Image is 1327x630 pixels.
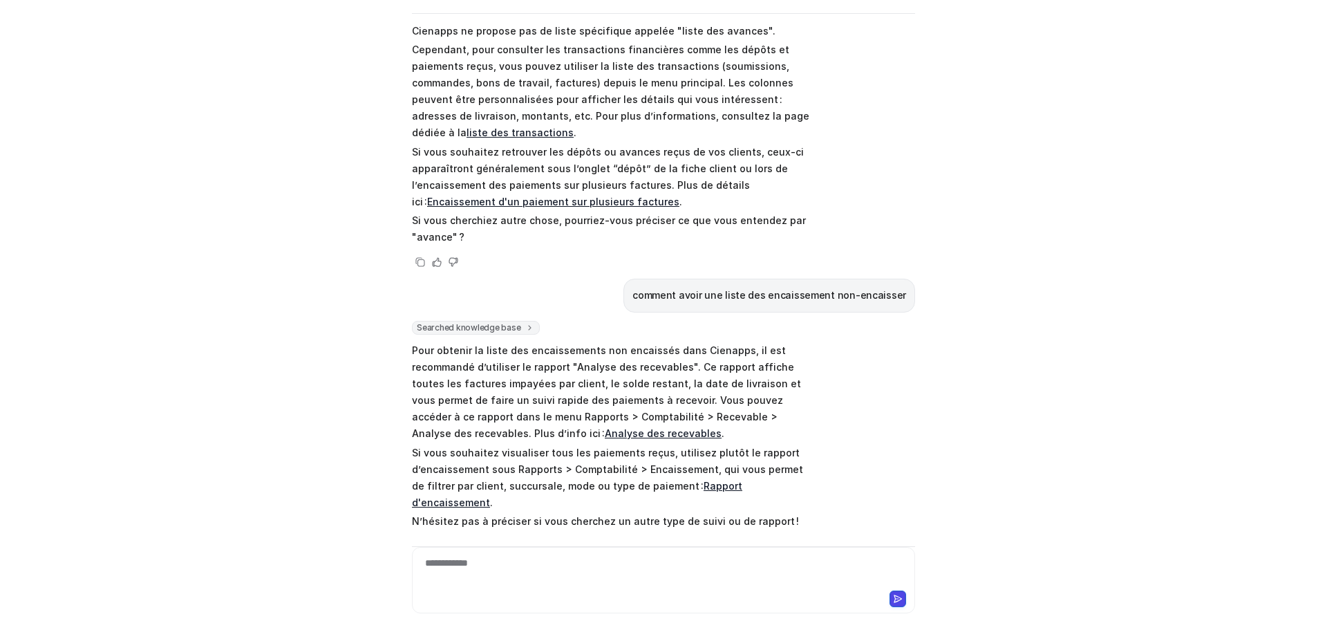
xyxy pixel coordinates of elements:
[412,513,816,530] p: N’hésitez pas à préciser si vous cherchez un autre type de suivi ou de rapport !
[605,427,722,439] a: Analyse des recevables
[412,445,816,511] p: Si vous souhaitez visualiser tous les paiements reçus, utilisez plutôt le rapport d’encaissement ...
[412,342,816,442] p: Pour obtenir la liste des encaissements non encaissés dans Cienapps, il est recommandé d’utiliser...
[412,41,816,141] p: Cependant, pour consulter les transactions financières comme les dépôts et paiements reçus, vous ...
[632,287,906,304] p: comment avoir une liste des encaissement non-encaisser
[467,127,574,138] a: liste des transactions
[412,144,816,210] p: Si vous souhaitez retrouver les dépôts ou avances reçus de vos clients, ceux-ci apparaîtront géné...
[412,212,816,245] p: Si vous cherchiez autre chose, pourriez-vous préciser ce que vous entendez par "avance" ?
[427,196,679,207] a: Encaissement d'un paiement sur plusieurs factures
[412,23,816,39] p: Cienapps ne propose pas de liste spécifique appelée "liste des avances".
[412,321,540,335] span: Searched knowledge base
[412,480,742,508] a: Rapport d'encaissement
